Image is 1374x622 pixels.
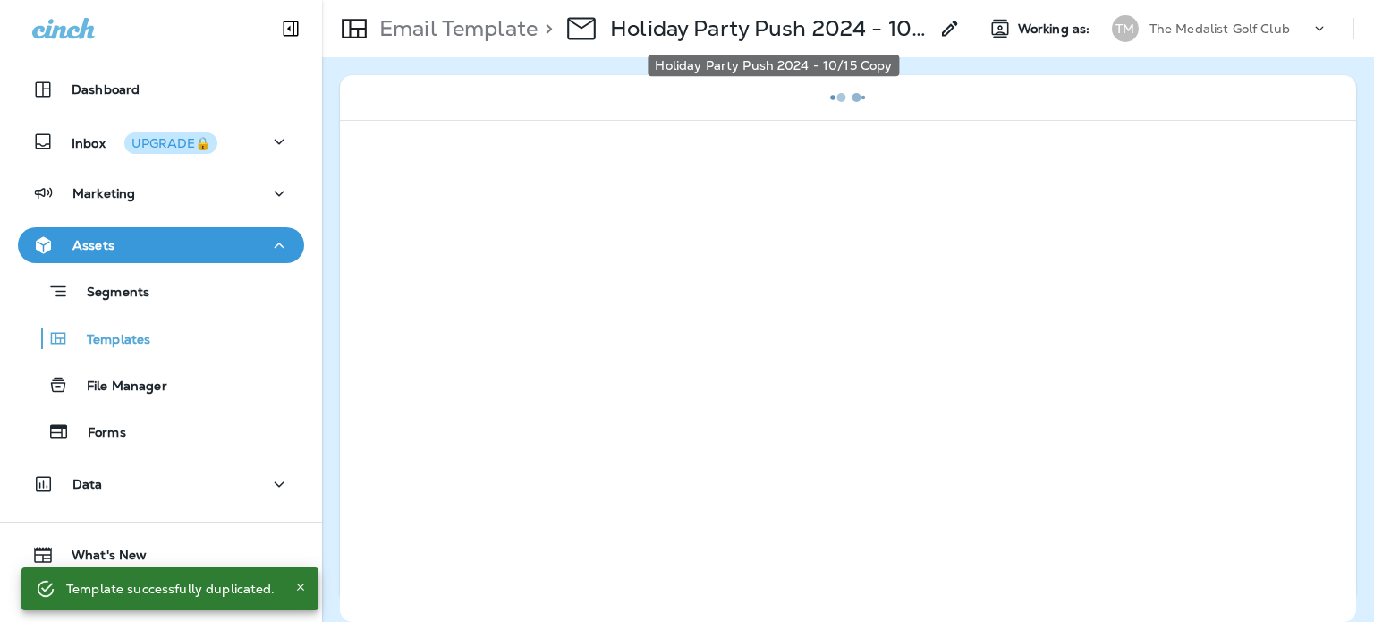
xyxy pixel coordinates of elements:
p: Data [72,477,103,491]
p: > [538,15,553,42]
span: What's New [54,548,147,569]
button: UPGRADE🔒 [124,132,217,154]
span: Working as: [1018,21,1094,37]
p: Marketing [72,186,135,200]
p: Holiday Party Push 2024 - 10/15 Copy [610,15,929,42]
button: Forms [18,413,304,450]
p: Segments [69,285,149,302]
div: UPGRADE🔒 [131,137,210,149]
button: Support [18,580,304,616]
button: What's New [18,537,304,573]
div: Holiday Party Push 2024 - 10/15 Copy [648,55,899,76]
button: Collapse Sidebar [266,11,316,47]
p: Assets [72,238,114,252]
button: Close [290,576,311,598]
button: File Manager [18,366,304,404]
div: TM [1112,15,1139,42]
button: Marketing [18,175,304,211]
p: Templates [69,332,150,349]
button: Assets [18,227,304,263]
button: Dashboard [18,72,304,107]
p: File Manager [69,379,167,396]
button: Templates [18,320,304,357]
div: Template successfully duplicated. [66,573,276,605]
p: Dashboard [72,82,140,97]
p: Inbox [72,132,217,151]
button: Segments [18,272,304,311]
button: Data [18,466,304,502]
p: The Medalist Golf Club [1149,21,1290,36]
p: Forms [70,425,126,442]
button: InboxUPGRADE🔒 [18,124,304,159]
p: Email Template [372,15,538,42]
